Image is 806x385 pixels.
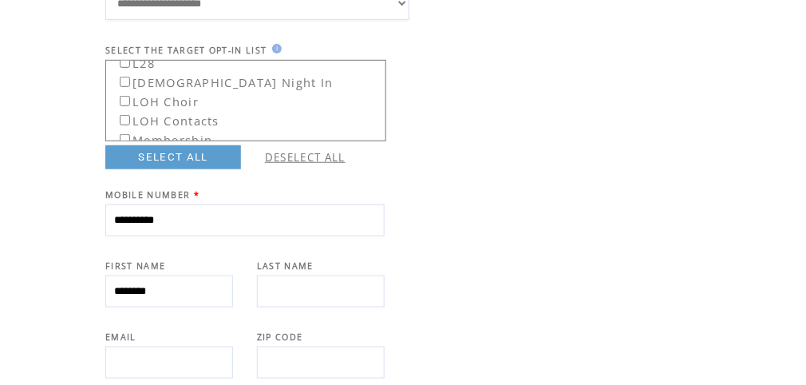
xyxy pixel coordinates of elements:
[105,145,241,169] a: SELECT ALL
[105,260,165,272] span: FIRST NAME
[109,51,155,71] label: L28
[109,70,334,90] label: [DEMOGRAPHIC_DATA] Night In
[265,150,346,165] a: DESELECT ALL
[267,44,282,54] img: help.gif
[120,115,130,125] input: LOH Contacts
[105,45,267,56] span: SELECT THE TARGET OPT-IN LIST
[105,189,190,200] span: MOBILE NUMBER
[257,260,314,272] span: LAST NAME
[109,89,199,109] label: LOH Choir
[120,96,130,106] input: LOH Choir
[109,109,219,129] label: LOH Contacts
[120,77,130,87] input: [DEMOGRAPHIC_DATA] Night In
[120,58,130,68] input: L28
[109,128,212,148] label: Membership
[120,134,130,145] input: Membership
[257,331,303,343] span: ZIP CODE
[105,331,136,343] span: EMAIL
